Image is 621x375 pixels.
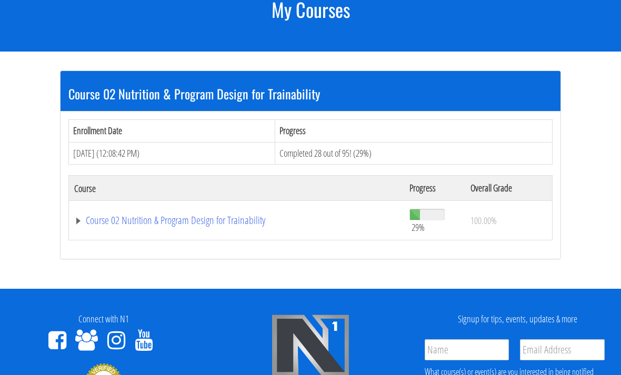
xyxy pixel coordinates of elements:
[520,339,605,360] input: Email Address
[412,221,425,233] span: 29%
[8,314,199,325] h4: Connect with N1
[74,215,399,226] a: Course 02 Nutrition & Program Design for Trainability
[69,142,275,165] td: [DATE] (12:08:42 PM)
[422,314,613,325] h4: Signup for tips, events, updates & more
[275,119,553,142] th: Progress
[465,201,552,240] td: 100.00%
[69,176,404,201] th: Course
[425,339,509,360] input: Name
[465,176,552,201] th: Overall Grade
[69,119,275,142] th: Enrollment Date
[68,87,553,100] h3: Course 02 Nutrition & Program Design for Trainability
[404,176,465,201] th: Progress
[275,142,553,165] td: Completed 28 out of 95! (29%)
